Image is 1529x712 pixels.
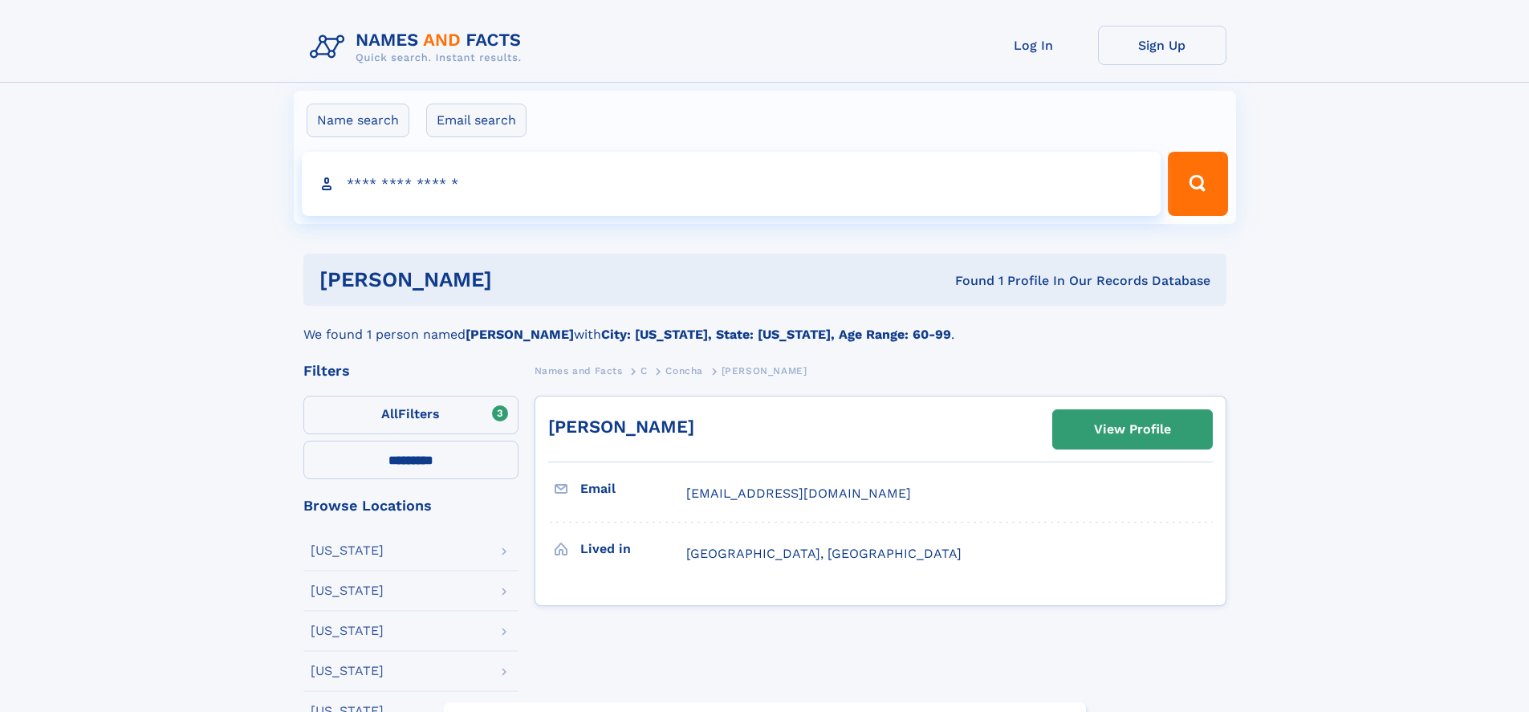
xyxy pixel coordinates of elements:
[303,306,1226,344] div: We found 1 person named with .
[1094,411,1171,448] div: View Profile
[535,360,623,380] a: Names and Facts
[665,360,703,380] a: Concha
[686,486,911,501] span: [EMAIL_ADDRESS][DOMAIN_NAME]
[580,475,686,502] h3: Email
[426,104,527,137] label: Email search
[686,546,962,561] span: [GEOGRAPHIC_DATA], [GEOGRAPHIC_DATA]
[303,26,535,69] img: Logo Names and Facts
[722,365,807,376] span: [PERSON_NAME]
[319,270,724,290] h1: [PERSON_NAME]
[640,365,648,376] span: C
[303,396,518,434] label: Filters
[580,535,686,563] h3: Lived in
[311,665,384,677] div: [US_STATE]
[723,272,1210,290] div: Found 1 Profile In Our Records Database
[302,152,1161,216] input: search input
[311,544,384,557] div: [US_STATE]
[601,327,951,342] b: City: [US_STATE], State: [US_STATE], Age Range: 60-99
[640,360,648,380] a: C
[548,417,694,437] a: [PERSON_NAME]
[665,365,703,376] span: Concha
[970,26,1098,65] a: Log In
[307,104,409,137] label: Name search
[303,498,518,513] div: Browse Locations
[466,327,574,342] b: [PERSON_NAME]
[1168,152,1227,216] button: Search Button
[303,364,518,378] div: Filters
[311,584,384,597] div: [US_STATE]
[1098,26,1226,65] a: Sign Up
[381,406,398,421] span: All
[1053,410,1212,449] a: View Profile
[311,625,384,637] div: [US_STATE]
